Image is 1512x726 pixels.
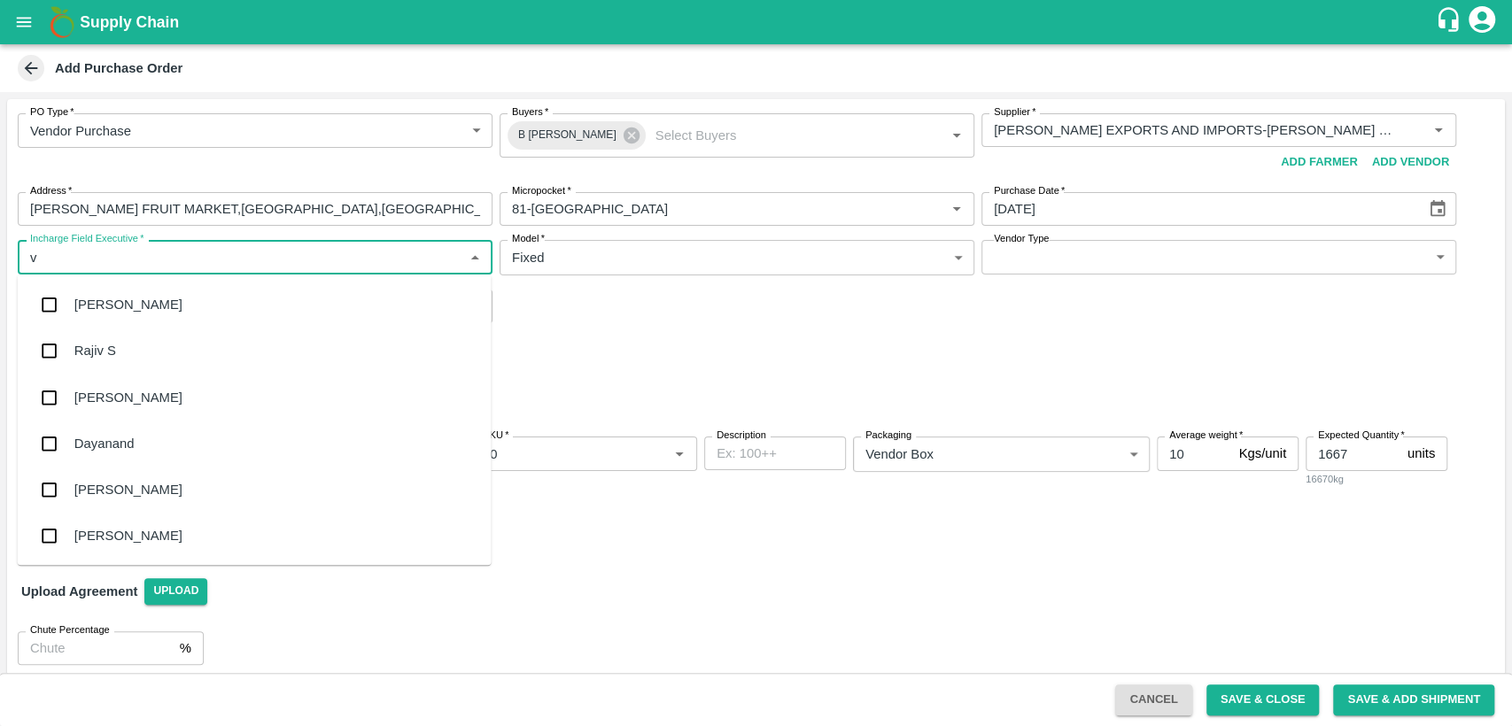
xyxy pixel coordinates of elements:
div: 16670kg [1306,471,1447,487]
input: 0.0 [1157,436,1231,470]
div: [PERSON_NAME] [74,388,182,407]
span: Upload [144,578,207,604]
p: Vendor Box [865,444,934,464]
input: Chute [18,631,173,665]
p: Fixed [512,248,544,267]
a: Supply Chain [80,10,1435,35]
label: PO Type [30,105,74,120]
button: open drawer [4,2,44,42]
b: Add Purchase Order [55,61,182,75]
p: % [180,638,191,658]
label: Expected Quantity [1318,429,1405,443]
div: Rajiv S [74,342,116,361]
strong: Upload Agreement [21,584,137,599]
button: Save & Add Shipment [1333,684,1494,715]
b: Supply Chain [80,13,179,31]
button: Choose date, selected date is Sep 15, 2025 [1421,192,1454,226]
img: logo [44,4,80,40]
button: Close [463,245,486,268]
label: Micropocket [512,184,571,198]
button: Save & Close [1206,684,1320,715]
input: 0 [1306,436,1400,470]
input: Select Buyers [648,124,917,147]
label: Buyers [512,105,548,120]
div: [PERSON_NAME] [74,480,182,499]
button: Open [1427,119,1450,142]
label: Packaging [865,429,911,443]
p: units [1407,444,1435,463]
p: Vendor Purchase [30,121,131,141]
span: B [PERSON_NAME] [508,126,627,144]
input: Select Date [981,192,1414,226]
input: Micropocket [505,197,917,220]
div: B [PERSON_NAME] [508,121,646,150]
div: customer-support [1435,6,1466,38]
input: SKU [476,442,640,465]
label: Chute Percentage [30,623,110,637]
div: Dayanand [74,434,135,453]
div: [PERSON_NAME] [74,527,182,546]
div: [PERSON_NAME] [74,295,182,314]
input: Select Supplier [987,119,1399,142]
button: Cancel [1115,684,1191,715]
label: Vendor Type [994,232,1049,246]
button: Add Vendor [1365,147,1456,178]
button: Open [668,442,691,465]
label: Description [717,429,766,443]
button: Open [945,197,968,220]
button: Open [945,124,968,147]
label: Purchase Date [994,184,1065,198]
label: Model [512,232,545,246]
p: Kgs/unit [1238,444,1286,463]
label: Incharge Field Executive [30,232,143,246]
button: Add Farmer [1274,147,1365,178]
label: Supplier [994,105,1035,120]
h6: Buying In [14,378,89,415]
input: Address [18,192,492,226]
label: SKU [483,429,508,443]
input: Select Executives [23,245,458,268]
label: Average weight [1169,429,1243,443]
label: Address [30,184,72,198]
div: account of current user [1466,4,1498,41]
